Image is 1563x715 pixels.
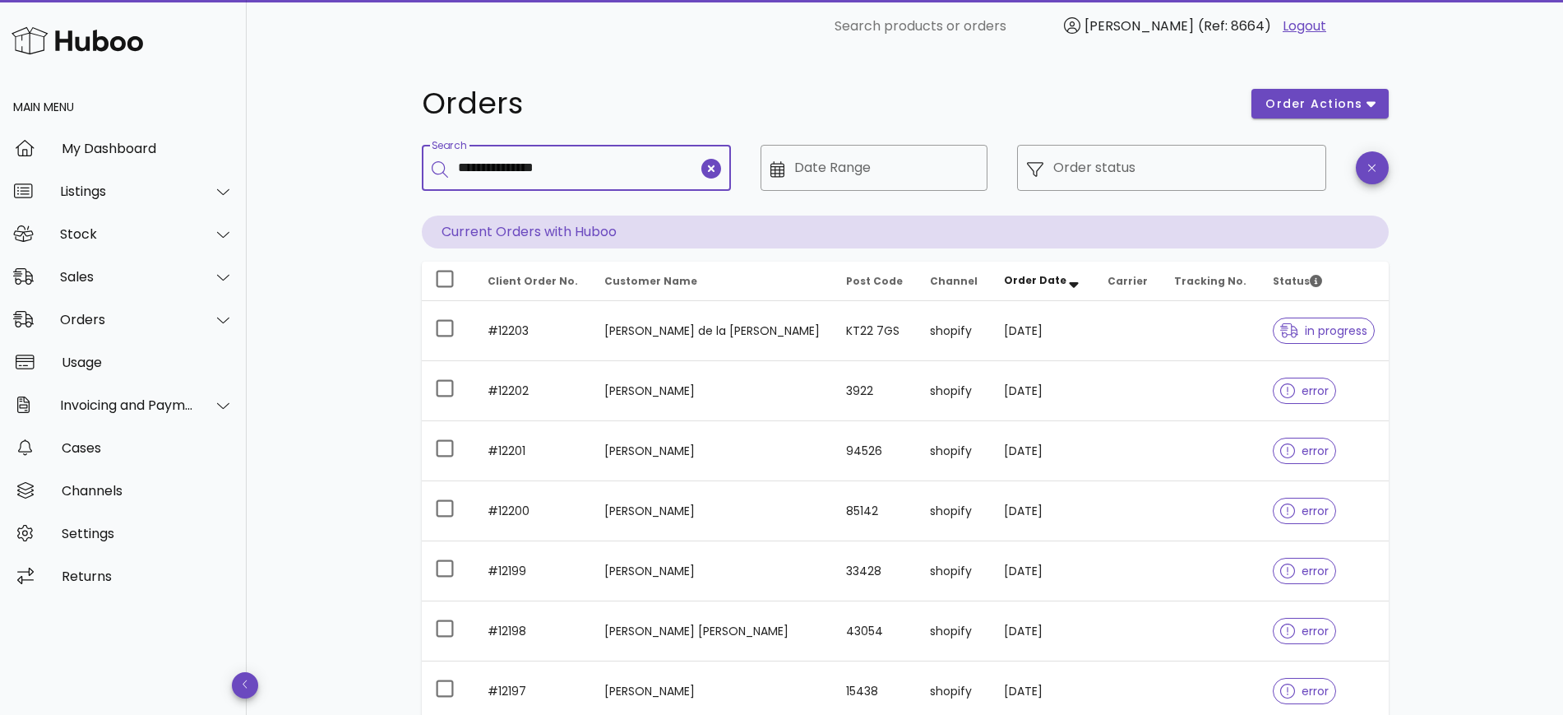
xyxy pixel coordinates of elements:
div: Invoicing and Payments [60,397,194,413]
span: (Ref: 8664) [1198,16,1271,35]
div: Orders [60,312,194,327]
div: Sales [60,269,194,285]
div: Cases [62,440,234,456]
div: My Dashboard [62,141,234,156]
div: Stock [60,226,194,242]
div: Settings [62,526,234,541]
img: Huboo Logo [12,23,143,58]
div: Listings [60,183,194,199]
div: Channels [62,483,234,499]
div: Returns [62,569,234,584]
div: Usage [62,355,234,370]
a: Logout [1283,16,1326,36]
span: [PERSON_NAME] [1084,16,1194,35]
